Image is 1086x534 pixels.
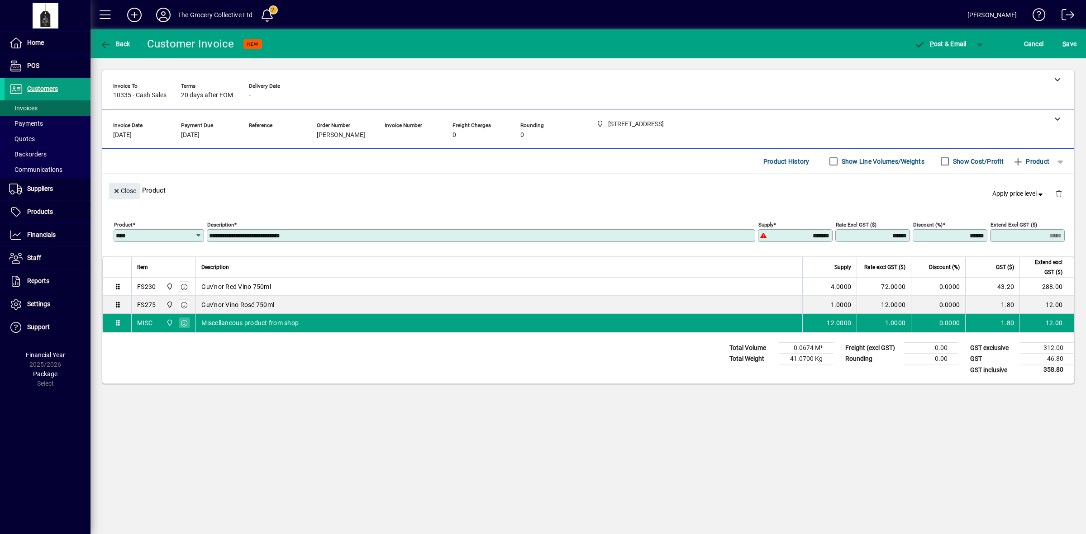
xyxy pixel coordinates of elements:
[966,364,1020,376] td: GST inclusive
[201,282,271,291] span: Guv'nor Red Vino 750ml
[102,174,1074,207] div: Product
[5,32,90,54] a: Home
[137,318,152,327] div: MISC
[1013,154,1049,169] span: Product
[5,131,90,146] a: Quotes
[100,40,130,47] span: Back
[725,354,779,364] td: Total Weight
[27,231,56,238] span: Financials
[991,222,1037,228] mat-label: Extend excl GST ($)
[911,278,965,296] td: 0.0000
[27,277,49,284] span: Reports
[114,222,133,228] mat-label: Product
[9,120,43,127] span: Payments
[913,222,943,228] mat-label: Discount (%)
[965,296,1019,314] td: 1.80
[779,354,834,364] td: 41.0700 Kg
[841,343,904,354] td: Freight (excl GST)
[827,318,851,327] span: 12.0000
[1008,153,1054,170] button: Product
[864,262,905,272] span: Rate excl GST ($)
[201,262,229,272] span: Description
[758,222,773,228] mat-label: Supply
[137,282,156,291] div: FS230
[966,354,1020,364] td: GST
[911,314,965,332] td: 0.0000
[840,157,924,166] label: Show Line Volumes/Weights
[27,62,39,69] span: POS
[90,36,140,52] app-page-header-button: Back
[5,116,90,131] a: Payments
[249,132,251,139] span: -
[26,351,65,359] span: Financial Year
[5,201,90,223] a: Products
[201,300,274,309] span: Guv'nor Vino Rosé 750ml
[831,300,852,309] span: 1.0000
[1019,278,1074,296] td: 288.00
[27,323,50,331] span: Support
[862,300,905,309] div: 12.0000
[1025,257,1062,277] span: Extend excl GST ($)
[98,36,133,52] button: Back
[27,85,58,92] span: Customers
[1020,343,1074,354] td: 312.00
[996,262,1014,272] span: GST ($)
[181,132,200,139] span: [DATE]
[9,135,35,142] span: Quotes
[1055,2,1075,31] a: Logout
[27,185,53,192] span: Suppliers
[760,153,813,170] button: Product History
[1019,314,1074,332] td: 12.00
[181,92,233,99] span: 20 days after EOM
[5,270,90,293] a: Reports
[27,39,44,46] span: Home
[249,92,251,99] span: -
[1024,37,1044,51] span: Cancel
[914,40,967,47] span: ost & Email
[9,151,47,158] span: Backorders
[1020,354,1074,364] td: 46.80
[9,166,62,173] span: Communications
[1020,364,1074,376] td: 358.80
[164,318,174,328] span: 4/75 Apollo Drive
[989,186,1048,202] button: Apply price level
[725,343,779,354] td: Total Volume
[201,318,299,327] span: Miscellaneous product from shop
[520,132,524,139] span: 0
[862,282,905,291] div: 72.0000
[149,7,178,23] button: Profile
[5,316,90,339] a: Support
[113,92,167,99] span: 10335 - Cash Sales
[107,186,142,194] app-page-header-button: Close
[178,8,253,22] div: The Grocery Collective Ltd
[841,354,904,364] td: Rounding
[5,146,90,162] a: Backorders
[1022,36,1046,52] button: Cancel
[113,132,132,139] span: [DATE]
[966,343,1020,354] td: GST exclusive
[911,296,965,314] td: 0.0000
[5,55,90,77] a: POS
[1062,37,1076,51] span: ave
[5,100,90,116] a: Invoices
[1062,40,1066,47] span: S
[120,7,149,23] button: Add
[834,262,851,272] span: Supply
[951,157,1004,166] label: Show Cost/Profit
[452,132,456,139] span: 0
[1026,2,1046,31] a: Knowledge Base
[137,300,156,309] div: FS275
[5,224,90,246] a: Financials
[910,36,971,52] button: Post & Email
[247,41,258,47] span: NEW
[763,154,810,169] span: Product History
[929,262,960,272] span: Discount (%)
[831,282,852,291] span: 4.0000
[862,318,905,327] div: 1.0000
[5,247,90,269] a: Staff
[965,314,1019,332] td: 1.80
[992,189,1045,198] span: Apply price level
[27,254,41,261] span: Staff
[5,162,90,177] a: Communications
[5,178,90,200] a: Suppliers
